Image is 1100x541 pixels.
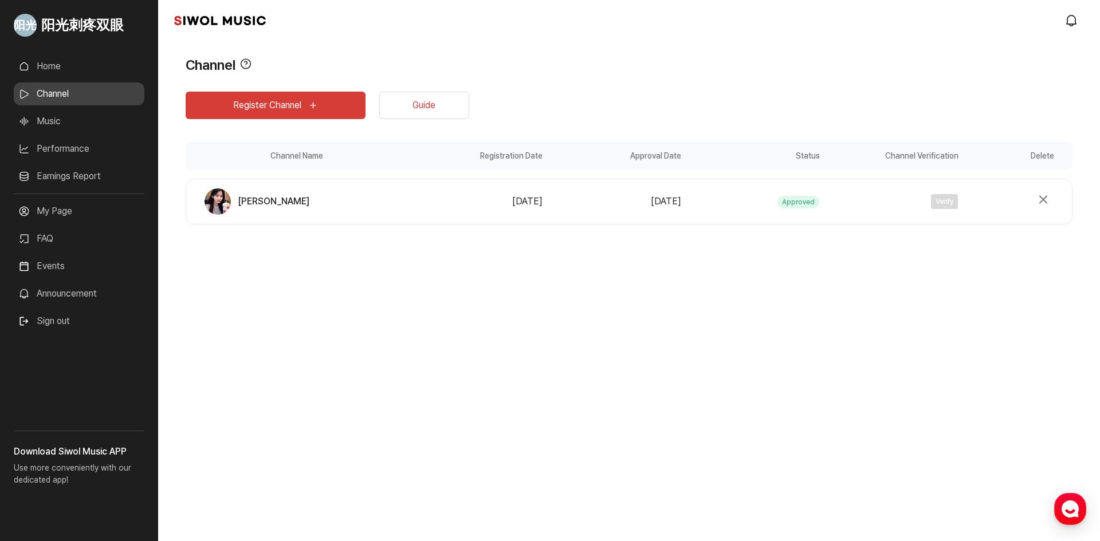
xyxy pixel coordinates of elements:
[549,195,681,208] div: [DATE]
[546,142,685,169] div: Approval Date
[186,55,235,76] h1: Channel
[14,82,144,105] a: Channel
[14,9,144,41] a: Go to My Profile
[238,195,309,208] span: [PERSON_NAME]
[962,142,1073,169] div: Delete
[14,55,144,78] a: Home
[186,142,407,169] div: Channel Name
[14,445,144,459] h3: Download Siwol Music APP
[407,142,546,169] div: Registration Date
[41,15,124,35] span: 阳光刺疼双眼
[14,282,144,305] a: Announcement
[14,200,144,223] a: My Page
[14,459,144,495] p: Use more conveniently with our dedicated app!
[685,142,823,169] div: Status
[379,92,469,119] a: Guide
[14,255,144,278] a: Events
[411,195,543,208] div: [DATE]
[777,196,819,208] span: Approved
[14,165,144,188] a: Earnings Report
[186,142,1072,224] div: channel
[1033,189,1054,210] button: Delete Channel
[14,310,74,333] button: Sign out
[240,55,252,76] button: View Tooltip
[14,137,144,160] a: Performance
[205,188,231,215] img: Channel Profile Image
[14,110,144,133] a: Music
[1061,9,1084,32] a: modal.notifications
[186,92,366,119] button: Register Channel
[823,142,962,169] div: Channel Verification
[14,227,144,250] a: FAQ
